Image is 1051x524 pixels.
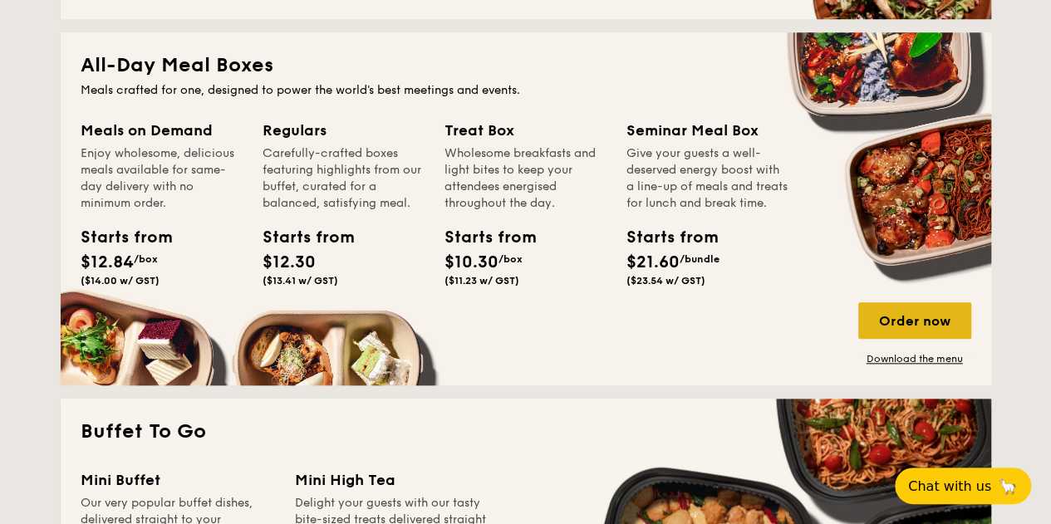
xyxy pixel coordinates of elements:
h2: Buffet To Go [81,419,971,445]
span: ($13.41 w/ GST) [263,275,338,286]
a: Download the menu [858,352,971,365]
div: Enjoy wholesome, delicious meals available for same-day delivery with no minimum order. [81,145,243,212]
div: Mini High Tea [295,468,489,492]
div: Meals crafted for one, designed to power the world's best meetings and events. [81,82,971,99]
span: /box [134,253,158,265]
span: $12.30 [263,252,316,272]
div: Starts from [444,225,519,250]
div: Wholesome breakfasts and light bites to keep your attendees energised throughout the day. [444,145,607,212]
h2: All-Day Meal Boxes [81,52,971,79]
span: ($11.23 w/ GST) [444,275,519,286]
div: Starts from [626,225,701,250]
div: Starts from [263,225,337,250]
span: /bundle [680,253,719,265]
div: Order now [858,302,971,339]
span: $12.84 [81,252,134,272]
button: Chat with us🦙 [895,468,1031,504]
div: Treat Box [444,119,607,142]
div: Starts from [81,225,155,250]
span: $21.60 [626,252,680,272]
div: Carefully-crafted boxes featuring highlights from our buffet, curated for a balanced, satisfying ... [263,145,425,212]
span: /box [498,253,523,265]
span: ($23.54 w/ GST) [626,275,705,286]
div: Meals on Demand [81,119,243,142]
span: Chat with us [908,478,991,494]
div: Regulars [263,119,425,142]
span: ($14.00 w/ GST) [81,275,160,286]
div: Seminar Meal Box [626,119,788,142]
div: Mini Buffet [81,468,275,492]
div: Give your guests a well-deserved energy boost with a line-up of meals and treats for lunch and br... [626,145,788,212]
span: 🦙 [998,477,1018,496]
span: $10.30 [444,252,498,272]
